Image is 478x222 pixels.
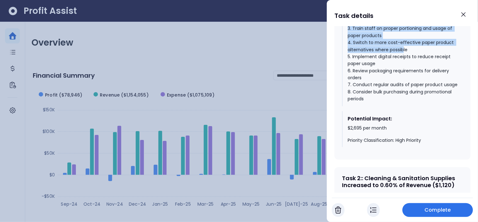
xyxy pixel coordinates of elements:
[457,8,470,21] button: Close
[348,125,458,144] div: $2,695 per month Priority Classification: High Priority
[370,206,377,214] img: In Progress
[342,175,463,188] div: Task 2 : : Cleaning & Sanitation Supplies Increased to 0.60% of Revenue ($1,120)
[334,10,373,21] h1: Task details
[335,206,341,214] img: Cancel Task
[348,115,458,123] div: Potential Impact:
[425,206,451,214] span: Complete
[402,203,473,217] button: Complete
